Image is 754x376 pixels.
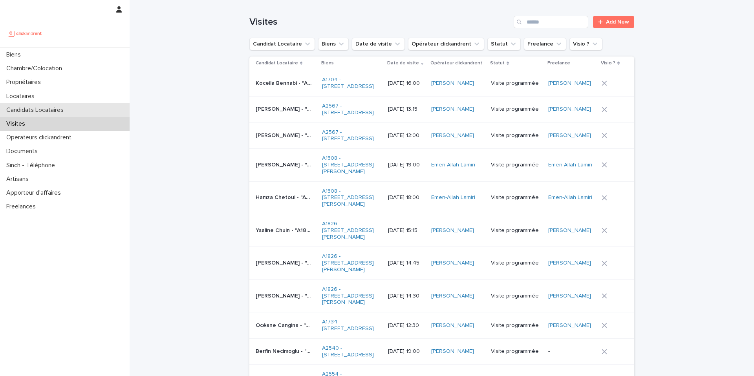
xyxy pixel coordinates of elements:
[256,226,313,234] p: Ysaline Chuin - "A1826 - 10 rue Barthélemy Delespaul, Lille 59000"
[388,348,425,355] p: [DATE] 19:00
[3,51,27,58] p: Biens
[601,59,615,68] p: Visio ?
[548,322,591,329] a: [PERSON_NAME]
[322,188,378,208] a: A1508 - [STREET_ADDRESS][PERSON_NAME]
[431,132,474,139] a: [PERSON_NAME]
[3,78,47,86] p: Propriétaires
[388,106,425,113] p: [DATE] 13:15
[487,38,521,50] button: Statut
[322,319,378,332] a: A1734 - [STREET_ADDRESS]
[431,348,474,355] a: [PERSON_NAME]
[431,322,474,329] a: [PERSON_NAME]
[431,227,474,234] a: [PERSON_NAME]
[256,131,313,139] p: Mahé Evrevin - "A2567 - 42 Rue de la République, Rouen 76000"
[249,96,634,122] tr: [PERSON_NAME] - "A2567 - [STREET_ADDRESS]"[PERSON_NAME] - "A2567 - [STREET_ADDRESS]" A2567 - [STR...
[430,59,482,68] p: Opérateur clickandrent
[431,194,475,201] a: Emen-Allah Lamiri
[491,106,542,113] p: Visite programmée
[3,106,70,114] p: Candidats Locataires
[3,203,42,210] p: Freelances
[256,193,313,201] p: Hamza Chetoui - "A1508 - 45-47 rue Jean Jaurès, Trappes 78190"
[491,80,542,87] p: Visite programmée
[256,347,313,355] p: Berfin Necimoglu - "A2540 - 32 boulevard de Vaugirard, Paris 75015"
[388,227,425,234] p: [DATE] 15:15
[322,155,378,175] a: A1508 - [STREET_ADDRESS][PERSON_NAME]
[322,286,378,306] a: A1826 - [STREET_ADDRESS][PERSON_NAME]
[524,38,566,50] button: Freelance
[388,260,425,266] p: [DATE] 14:45
[249,38,315,50] button: Candidat Locataire
[593,16,634,28] a: Add New
[249,312,634,339] tr: Océane Cangina - "A1734 - [STREET_ADDRESS]"Océane Cangina - "A1734 - [STREET_ADDRESS]" A1734 - [S...
[322,253,378,273] a: A1826 - [STREET_ADDRESS][PERSON_NAME]
[431,293,474,299] a: [PERSON_NAME]
[388,322,425,329] p: [DATE] 12:30
[3,189,67,197] p: Apporteur d'affaires
[249,181,634,214] tr: Hamza Chetoui - "A1508 - [STREET_ADDRESS][PERSON_NAME]"Hamza Chetoui - "A1508 - [STREET_ADDRESS][...
[3,65,68,72] p: Chambre/Colocation
[3,93,41,100] p: Locataires
[256,160,313,168] p: Asmae Arif - "A1508 - 45-47 rue Jean Jaurès, Trappes 78190"
[491,227,542,234] p: Visite programmée
[249,214,634,246] tr: Ysaline Chuin - "A1826 - [STREET_ADDRESS][PERSON_NAME]"Ysaline Chuin - "A1826 - [STREET_ADDRESS][...
[491,194,542,201] p: Visite programmée
[491,293,542,299] p: Visite programmée
[548,132,591,139] a: [PERSON_NAME]
[249,122,634,149] tr: [PERSON_NAME] - "A2567 - [STREET_ADDRESS]"[PERSON_NAME] - "A2567 - [STREET_ADDRESS]" A2567 - [STR...
[322,345,378,358] a: A2540 - [STREET_ADDRESS]
[249,338,634,365] tr: Berfin Necimoglu - "A2540 - [STREET_ADDRESS]"Berfin Necimoglu - "A2540 - [STREET_ADDRESS]" A2540 ...
[388,162,425,168] p: [DATE] 19:00
[491,322,542,329] p: Visite programmée
[569,38,602,50] button: Visio ?
[547,59,570,68] p: Freelance
[256,321,313,329] p: Océane Cangina - "A1734 - 18 rue du Faubourg Madeleine, Orléans 45000"
[249,16,511,28] h1: Visites
[606,19,629,25] span: Add New
[256,291,313,299] p: Saly Diop - "A1826 - 10 rue Barthélemy Delespaul, Lille 59000"
[388,194,425,201] p: [DATE] 18:00
[548,227,591,234] a: [PERSON_NAME]
[548,260,591,266] a: [PERSON_NAME]
[548,80,591,87] a: [PERSON_NAME]
[3,148,44,155] p: Documents
[431,260,474,266] a: [PERSON_NAME]
[321,59,334,68] p: Biens
[548,106,591,113] a: [PERSON_NAME]
[491,132,542,139] p: Visite programmée
[548,293,591,299] a: [PERSON_NAME]
[3,162,61,169] p: Sinch - Téléphone
[431,106,474,113] a: [PERSON_NAME]
[352,38,405,50] button: Date de visite
[548,162,592,168] a: Emen-Allah Lamiri
[491,348,542,355] p: Visite programmée
[431,162,475,168] a: Emen-Allah Lamiri
[388,80,425,87] p: [DATE] 16:00
[6,26,44,41] img: UCB0brd3T0yccxBKYDjQ
[3,120,31,128] p: Visites
[490,59,505,68] p: Statut
[256,59,298,68] p: Candidat Locataire
[256,104,313,113] p: Aya Alhawari - "A2567 - 42 Rue de la République, Rouen 76000"
[322,129,378,142] a: A2567 - [STREET_ADDRESS]
[322,221,378,240] a: A1826 - [STREET_ADDRESS][PERSON_NAME]
[3,175,35,183] p: Artisans
[491,260,542,266] p: Visite programmée
[256,78,313,87] p: Koceila Bennabi - "A1704 - 4 rue de la Platrerie, Étampes 91150"
[256,258,313,266] p: Virginie Liot - "A1826 - 10 rue Barthélemy Delespaul, Lille 59000"
[249,70,634,97] tr: Koceila Bennabi - "A1704 - [STREET_ADDRESS]"Koceila Bennabi - "A1704 - [STREET_ADDRESS]" A1704 - ...
[388,132,425,139] p: [DATE] 12:00
[548,194,592,201] a: Emen-Allah Lamiri
[431,80,474,87] a: [PERSON_NAME]
[249,279,634,312] tr: [PERSON_NAME] - "A1826 - [STREET_ADDRESS][PERSON_NAME]"[PERSON_NAME] - "A1826 - [STREET_ADDRESS][...
[318,38,349,50] button: Biens
[388,293,425,299] p: [DATE] 14:30
[249,149,634,181] tr: [PERSON_NAME] - "A1508 - [STREET_ADDRESS][PERSON_NAME]"[PERSON_NAME] - "A1508 - [STREET_ADDRESS][...
[322,103,378,116] a: A2567 - [STREET_ADDRESS]
[322,77,378,90] a: A1704 - [STREET_ADDRESS]
[514,16,588,28] input: Search
[491,162,542,168] p: Visite programmée
[3,134,78,141] p: Operateurs clickandrent
[548,348,595,355] p: -
[408,38,484,50] button: Opérateur clickandrent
